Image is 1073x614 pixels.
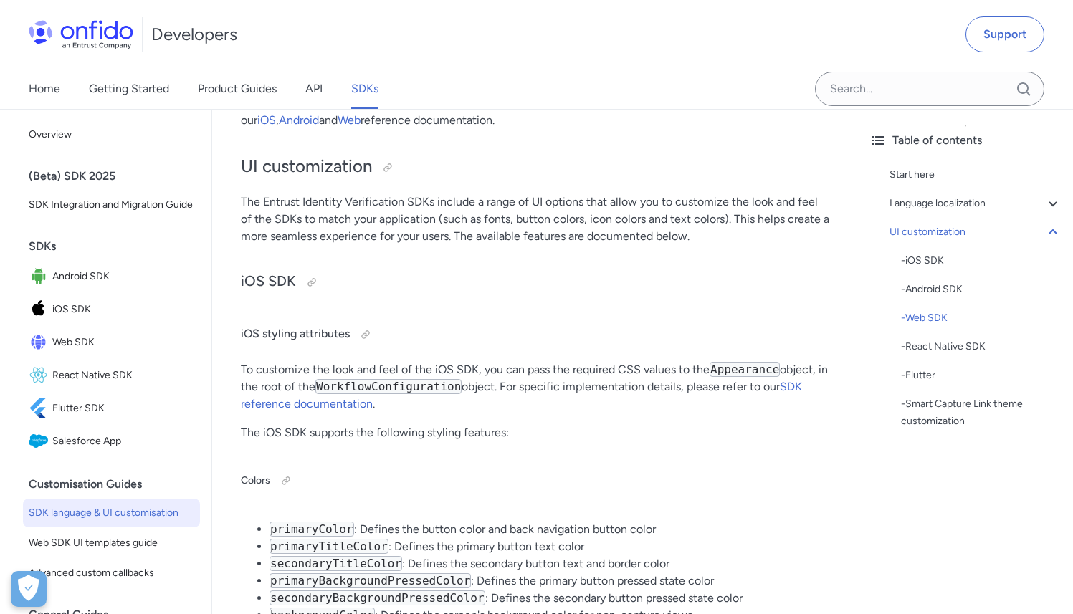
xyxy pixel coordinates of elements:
a: IconAndroid SDKAndroid SDK [23,261,200,292]
h3: iOS SDK [241,271,829,294]
code: Appearance [710,362,780,377]
span: React Native SDK [52,365,194,385]
div: (Beta) SDK 2025 [29,162,206,191]
li: : Defines the secondary button pressed state color [270,590,829,607]
li: : Defines the primary button pressed state color [270,572,829,590]
a: -Web SDK [901,310,1062,327]
a: SDKs [351,69,378,109]
div: - iOS SDK [901,252,1062,269]
span: Android SDK [52,267,194,287]
code: secondaryBackgroundPressedColor [270,590,485,605]
span: Advanced custom callbacks [29,565,194,582]
h2: UI customization [241,155,829,179]
h4: iOS styling attributes [241,323,829,346]
a: Android [279,113,319,127]
p: The Entrust Identity Verification SDKs include a range of UI options that allow you to customize ... [241,193,829,245]
span: Overview [29,126,194,143]
a: -iOS SDK [901,252,1062,269]
a: Product Guides [198,69,277,109]
a: IconiOS SDKiOS SDK [23,294,200,325]
a: Start here [890,166,1062,183]
p: Further information regarding specific implementation for each SDK platform can be found in our ,... [241,95,829,129]
code: secondaryTitleColor [270,556,402,571]
div: Cookie Preferences [11,571,47,607]
h5: Colors [241,469,829,492]
button: Open Preferences [11,571,47,607]
span: Web SDK UI templates guide [29,534,194,552]
li: : Defines the secondary button text and border color [270,555,829,572]
a: Support [965,16,1044,52]
div: - Web SDK [901,310,1062,327]
input: Onfido search input field [815,72,1044,106]
span: iOS SDK [52,299,194,320]
img: Onfido Logo [29,20,133,49]
code: primaryColor [270,522,354,537]
span: Web SDK [52,332,194,352]
div: Table of contents [869,132,1062,149]
span: SDK language & UI customisation [29,504,194,522]
a: IconWeb SDKWeb SDK [23,327,200,358]
a: Home [29,69,60,109]
img: IconReact Native SDK [29,365,52,385]
a: -Flutter [901,367,1062,384]
code: WorkflowConfiguration [315,379,462,394]
img: IconFlutter SDK [29,398,52,418]
a: -Android SDK [901,281,1062,298]
div: - Smart Capture Link theme customization [901,395,1062,430]
img: IconSalesforce App [29,431,52,451]
a: -React Native SDK [901,338,1062,355]
a: Language localization [890,195,1062,212]
a: Web [338,113,361,127]
a: iOS [257,113,276,127]
a: Advanced custom callbacks [23,559,200,587]
a: Web SDK UI templates guide [23,529,200,557]
a: API [305,69,323,109]
h1: Developers [151,23,237,46]
img: IconiOS SDK [29,299,52,320]
a: -Smart Capture Link theme customization [901,395,1062,430]
div: - Flutter [901,367,1062,384]
a: IconReact Native SDKReact Native SDK [23,360,200,391]
div: - Android SDK [901,281,1062,298]
span: Salesforce App [52,431,194,451]
span: SDK Integration and Migration Guide [29,196,194,214]
code: primaryBackgroundPressedColor [270,573,471,588]
div: SDKs [29,232,206,261]
a: Overview [23,120,200,149]
code: primaryTitleColor [270,539,388,554]
a: SDK language & UI customisation [23,499,200,527]
img: IconWeb SDK [29,332,52,352]
li: : Defines the primary button text color [270,538,829,555]
a: IconFlutter SDKFlutter SDK [23,393,200,424]
span: Flutter SDK [52,398,194,418]
div: - React Native SDK [901,338,1062,355]
p: The iOS SDK supports the following styling features: [241,424,829,441]
div: Customisation Guides [29,470,206,499]
p: To customize the look and feel of the iOS SDK, you can pass the required CSS values to the object... [241,361,829,413]
img: IconAndroid SDK [29,267,52,287]
a: Getting Started [89,69,169,109]
li: : Defines the button color and back navigation button color [270,521,829,538]
a: SDK Integration and Migration Guide [23,191,200,219]
a: IconSalesforce AppSalesforce App [23,426,200,457]
a: UI customization [890,224,1062,241]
